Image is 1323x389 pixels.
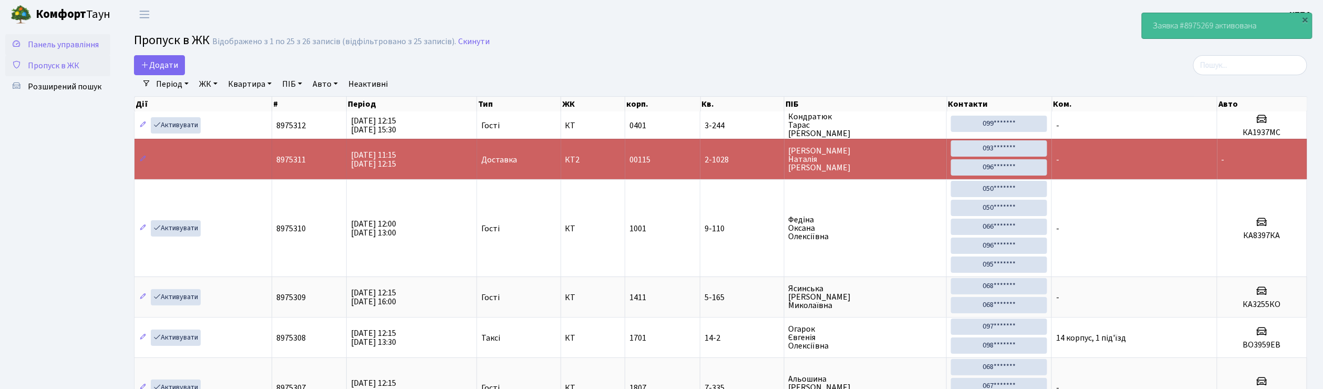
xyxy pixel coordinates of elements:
span: 0401 [629,120,646,131]
span: Додати [141,59,178,71]
span: Ясинська [PERSON_NAME] Миколаївна [789,284,943,310]
th: Період [347,97,477,111]
img: logo.png [11,4,32,25]
th: Дії [135,97,272,111]
span: - [1222,154,1225,166]
span: 2-1028 [705,156,779,164]
a: Активувати [151,330,201,346]
span: Гості [481,121,500,130]
a: Квартира [224,75,276,93]
span: Федіна Оксана Олексіївна [789,216,943,241]
a: Активувати [151,117,201,134]
a: Неактивні [344,75,392,93]
span: 1411 [629,292,646,303]
span: Кондратюк Тарас [PERSON_NAME] [789,112,943,138]
span: 1701 [629,332,646,344]
b: КПП4 [1290,9,1310,21]
span: 5-165 [705,293,779,302]
a: Авто [308,75,342,93]
span: [PERSON_NAME] Наталія [PERSON_NAME] [789,147,943,172]
span: Пропуск в ЖК [134,31,210,49]
th: ЖК [561,97,625,111]
span: 14 корпус, 1 під'їзд [1056,332,1126,344]
a: Додати [134,55,185,75]
a: Пропуск в ЖК [5,55,110,76]
span: [DATE] 11:15 [DATE] 12:15 [351,149,396,170]
span: 00115 [629,154,650,166]
span: Розширений пошук [28,81,101,93]
a: Панель управління [5,34,110,55]
div: Відображено з 1 по 25 з 26 записів (відфільтровано з 25 записів). [212,37,456,47]
th: ПІБ [784,97,947,111]
span: КТ [565,334,621,342]
div: Заявка #8975269 активована [1142,13,1312,38]
span: - [1056,154,1059,166]
span: 9-110 [705,224,779,233]
span: Панель управління [28,39,99,50]
th: Авто [1217,97,1308,111]
span: - [1056,120,1059,131]
a: Скинути [458,37,490,47]
span: - [1056,292,1059,303]
th: Тип [477,97,561,111]
th: # [272,97,347,111]
span: Гості [481,224,500,233]
span: 1001 [629,223,646,234]
span: 8975311 [276,154,306,166]
span: Таун [36,6,110,24]
span: [DATE] 12:15 [DATE] 16:00 [351,287,396,308]
span: 8975312 [276,120,306,131]
th: корп. [625,97,700,111]
b: Комфорт [36,6,86,23]
th: Контакти [947,97,1052,111]
span: [DATE] 12:15 [DATE] 15:30 [351,115,396,136]
span: [DATE] 12:15 [DATE] 13:30 [351,327,396,348]
input: Пошук... [1193,55,1307,75]
span: Гості [481,293,500,302]
span: Таксі [481,334,500,342]
span: 3-244 [705,121,779,130]
span: Доставка [481,156,518,164]
button: Переключити навігацію [131,6,158,23]
a: ЖК [195,75,222,93]
span: КТ [565,121,621,130]
span: Пропуск в ЖК [28,60,79,71]
span: - [1056,223,1059,234]
span: КТ [565,293,621,302]
h5: КА1937МС [1222,128,1303,138]
th: Кв. [701,97,784,111]
h5: КА3255КО [1222,300,1303,310]
a: КПП4 [1290,8,1310,21]
a: Розширений пошук [5,76,110,97]
span: КТ2 [565,156,621,164]
span: 14-2 [705,334,779,342]
span: 8975310 [276,223,306,234]
div: × [1300,14,1311,25]
a: Активувати [151,289,201,305]
span: 8975308 [276,332,306,344]
th: Ком. [1052,97,1218,111]
h5: КА8397КА [1222,231,1303,241]
a: Активувати [151,220,201,237]
span: Огарок Євгенія Олексіївна [789,325,943,350]
h5: ВО3959ЕВ [1222,340,1303,350]
a: ПІБ [278,75,306,93]
span: [DATE] 12:00 [DATE] 13:00 [351,218,396,239]
span: КТ [565,224,621,233]
span: 8975309 [276,292,306,303]
a: Період [152,75,193,93]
